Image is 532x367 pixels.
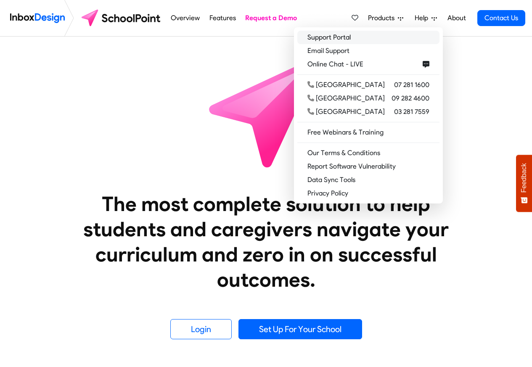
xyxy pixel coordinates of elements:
[365,10,407,26] a: Products
[238,319,362,339] a: Set Up For Your School
[394,107,429,117] span: 03 281 7559
[307,93,385,103] div: [GEOGRAPHIC_DATA]
[297,105,439,119] a: [GEOGRAPHIC_DATA] 03 281 7559
[411,10,440,26] a: Help
[243,10,299,26] a: Request a Demo
[394,80,429,90] span: 07 281 1600
[477,10,525,26] a: Contact Us
[445,10,468,26] a: About
[392,93,429,103] span: 09 282 4600
[297,160,439,173] a: Report Software Vulnerability
[207,10,238,26] a: Features
[415,13,431,23] span: Help
[307,107,385,117] div: [GEOGRAPHIC_DATA]
[307,59,367,69] span: Online Chat - LIVE
[294,27,443,203] div: Products
[297,92,439,105] a: [GEOGRAPHIC_DATA] 09 282 4600
[169,10,202,26] a: Overview
[77,8,166,28] img: schoolpoint logo
[170,319,232,339] a: Login
[297,58,439,71] a: Online Chat - LIVE
[297,31,439,44] a: Support Portal
[297,44,439,58] a: Email Support
[516,155,532,212] button: Feedback - Show survey
[297,126,439,139] a: Free Webinars & Training
[297,146,439,160] a: Our Terms & Conditions
[368,13,398,23] span: Products
[297,187,439,200] a: Privacy Policy
[307,80,385,90] div: [GEOGRAPHIC_DATA]
[66,191,466,292] heading: The most complete solution to help students and caregivers navigate your curriculum and zero in o...
[520,163,528,193] span: Feedback
[191,37,342,188] img: icon_schoolpoint.svg
[297,78,439,92] a: [GEOGRAPHIC_DATA] 07 281 1600
[297,173,439,187] a: Data Sync Tools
